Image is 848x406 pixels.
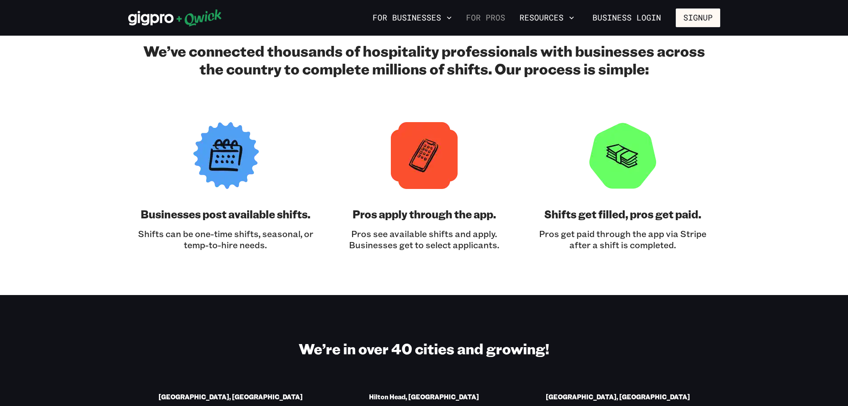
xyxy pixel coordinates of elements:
p: Pros see available shifts and apply. Businesses get to select applicants. [336,228,513,250]
a: Business Login [585,8,669,27]
h3: Pros apply through the app. [353,207,496,221]
img: Icon art work of a credit card [589,122,656,189]
button: Signup [676,8,720,27]
h3: Businesses post available shifts. [141,207,310,221]
a: [GEOGRAPHIC_DATA], [GEOGRAPHIC_DATA] [546,393,690,402]
img: Icon art work of a phone [391,122,458,189]
h2: We’re in over 40 cities and growing! [128,340,720,357]
a: Hilton Head, [GEOGRAPHIC_DATA] [369,393,479,402]
a: For Pros [463,10,509,25]
p: Pros get paid through the app via Stripe after a shift is completed. [534,228,711,250]
a: [GEOGRAPHIC_DATA], [GEOGRAPHIC_DATA] [158,393,303,402]
button: For Businesses [369,10,455,25]
h2: We’ve connected thousands of hospitality professionals with businesses across the country to comp... [137,42,711,78]
h3: Shifts get filled, pros get paid. [544,207,701,221]
button: Resources [516,10,578,25]
img: Post available Gigs [192,122,259,189]
p: Shifts can be one-time shifts, seasonal, or temp-to-hire needs. [137,228,314,250]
